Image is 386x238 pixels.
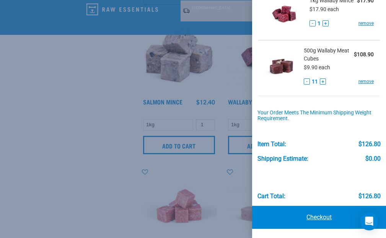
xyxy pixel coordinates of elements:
[365,155,381,162] div: $0.00
[312,78,318,86] span: 11
[257,193,285,200] div: Cart total:
[257,155,308,162] div: Shipping Estimate:
[354,51,374,57] strong: $108.90
[257,110,381,122] div: Your order meets the minimum shipping weight requirement.
[358,193,381,200] div: $126.80
[304,47,354,63] span: 500g Wallaby Meat Cubes
[252,206,386,229] a: Checkout
[322,20,329,26] button: +
[360,212,378,230] div: Open Intercom Messenger
[257,141,286,148] div: Item Total:
[304,64,330,70] span: $9.90 each
[358,78,374,85] a: remove
[358,141,381,148] div: $126.80
[358,20,374,27] a: remove
[318,20,321,28] span: 1
[309,6,339,12] span: $17.90 each
[304,78,310,85] button: -
[320,78,326,85] button: +
[264,47,298,86] img: Wallaby Meat Cubes
[309,20,316,26] button: -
